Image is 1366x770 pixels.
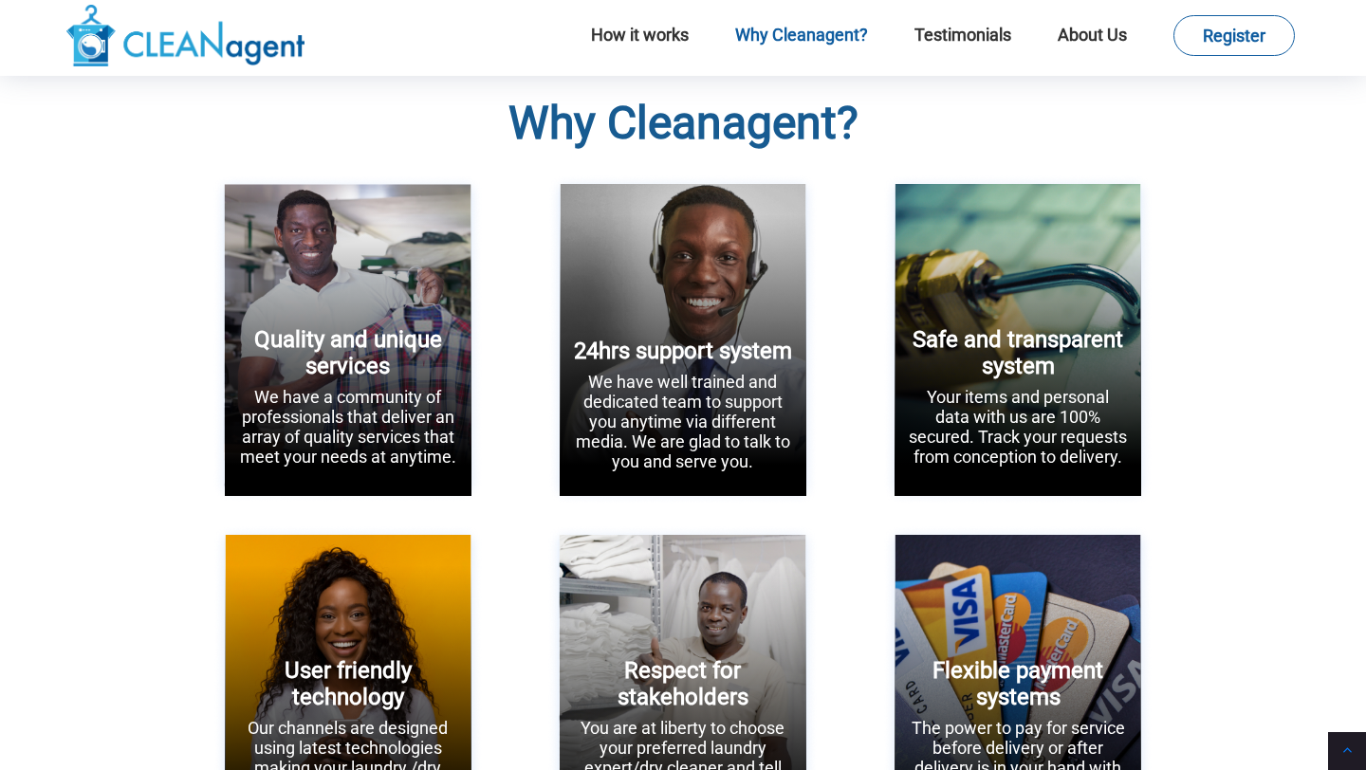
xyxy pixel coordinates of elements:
[909,387,1127,467] p: Your items and personal data with us are 100% secured. Track your requests from conception to del...
[1058,25,1127,45] a: About Us
[914,25,1011,45] a: Testimonials
[1173,15,1295,56] a: Register
[591,25,689,45] a: How it works
[574,338,792,364] h3: 24hrs support system
[239,387,457,467] p: We have a community of professionals that deliver an array of quality services that meet your nee...
[190,97,1176,150] h1: Why Cleanagent?
[574,372,792,471] p: We have well trained and dedicated team to support you anytime via different media. We are glad t...
[735,25,868,45] a: Why Cleanagent?
[909,657,1127,710] h3: Flexible payment systems
[239,657,457,710] h3: User friendly technology
[239,326,457,379] h3: Quality and unique services
[574,657,792,710] h3: Respect for stakeholders
[909,326,1127,379] h3: Safe and transparent system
